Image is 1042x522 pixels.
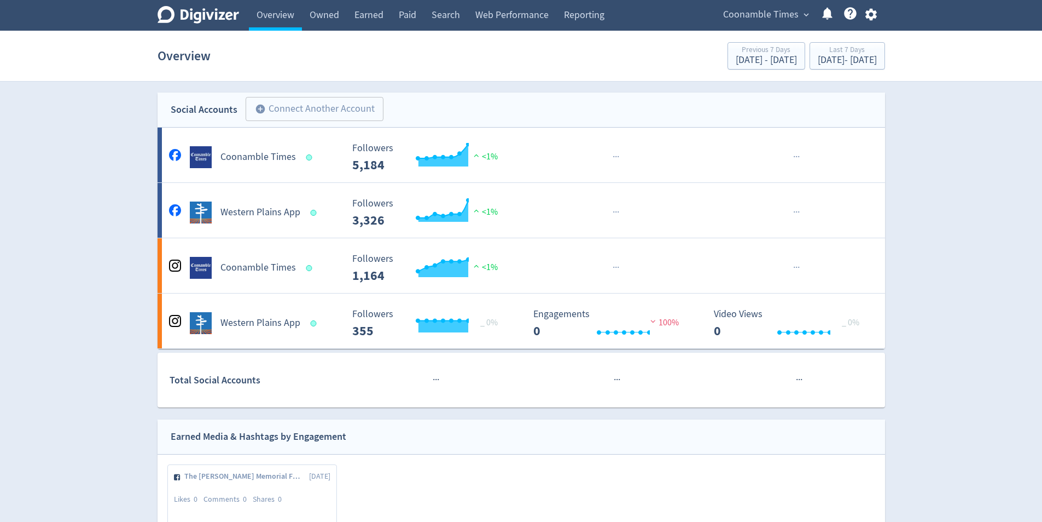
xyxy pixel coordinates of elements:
img: Coonamble Times undefined [190,146,212,168]
span: expand_more [801,10,811,20]
img: Western Plains App undefined [190,312,212,334]
span: · [795,205,797,219]
div: Last 7 Days [818,46,877,55]
span: · [797,150,800,164]
div: Total Social Accounts [170,372,344,388]
span: · [617,261,619,274]
span: The [PERSON_NAME] Memorial Fund [184,471,308,482]
span: Data last synced: 6 Oct 2025, 8:02pm (AEDT) [310,210,319,216]
span: · [797,205,800,219]
span: · [617,205,619,219]
span: · [795,261,797,274]
span: · [613,150,615,164]
span: · [800,373,802,387]
div: Social Accounts [171,102,237,118]
span: · [796,373,798,387]
img: negative-performance.svg [648,317,659,325]
a: Coonamble Times undefinedCoonamble Times Followers --- Followers 1,164 <1%······ [158,238,885,293]
span: <1% [471,151,498,162]
h5: Western Plains App [220,206,300,219]
h5: Western Plains App [220,317,300,330]
h5: Coonamble Times [220,261,296,274]
div: Shares [253,494,288,505]
div: Previous 7 Days [736,46,797,55]
div: [DATE] - [DATE] [736,55,797,65]
svg: Followers --- [347,254,511,283]
span: · [614,373,616,387]
button: Previous 7 Days[DATE] - [DATE] [727,42,805,70]
div: Comments [203,494,253,505]
svg: Followers --- [347,198,511,227]
a: Coonamble Times undefinedCoonamble Times Followers --- Followers 5,184 <1%······ [158,128,885,182]
a: Connect Another Account [237,99,383,121]
span: [DATE] [309,471,330,482]
span: · [798,373,800,387]
span: <1% [471,262,498,273]
svg: Engagements 0 [528,309,692,338]
span: 0 [194,494,197,504]
span: · [615,205,617,219]
span: · [618,373,620,387]
div: Earned Media & Hashtags by Engagement [171,429,346,445]
span: <1% [471,206,498,217]
img: positive-performance.svg [471,262,482,270]
span: · [793,150,795,164]
span: add_circle [255,104,266,114]
span: · [615,150,617,164]
button: Connect Another Account [246,97,383,121]
button: Coonamble Times [719,6,812,24]
svg: Followers --- [347,309,511,338]
span: · [433,373,435,387]
span: 0 [278,494,282,504]
span: Coonamble Times [723,6,799,24]
span: · [616,373,618,387]
span: 100% [648,317,679,328]
span: · [435,373,437,387]
span: Data last synced: 6 Oct 2025, 8:02pm (AEDT) [306,265,315,271]
a: Western Plains App undefinedWestern Plains App Followers --- Followers 3,326 <1%······ [158,183,885,238]
span: · [795,150,797,164]
svg: Followers --- [347,143,511,172]
span: · [613,261,615,274]
span: · [793,261,795,274]
span: · [615,261,617,274]
span: · [793,205,795,219]
img: positive-performance.svg [471,206,482,215]
span: · [613,205,615,219]
span: _ 0% [480,317,498,328]
span: _ 0% [842,317,859,328]
span: · [797,261,800,274]
img: Coonamble Times undefined [190,257,212,279]
svg: Video Views 0 [708,309,872,338]
a: Western Plains App undefinedWestern Plains App Followers --- _ 0% Followers 355 Engagements 0 Eng... [158,294,885,348]
span: Data last synced: 6 Oct 2025, 8:02pm (AEDT) [310,320,319,326]
span: Data last synced: 6 Oct 2025, 8:02pm (AEDT) [306,154,315,160]
span: · [437,373,439,387]
h1: Overview [158,38,211,73]
span: · [617,150,619,164]
button: Last 7 Days[DATE]- [DATE] [810,42,885,70]
div: Likes [174,494,203,505]
div: [DATE] - [DATE] [818,55,877,65]
h5: Coonamble Times [220,151,296,164]
span: 0 [243,494,247,504]
img: positive-performance.svg [471,151,482,159]
img: Western Plains App undefined [190,202,212,223]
